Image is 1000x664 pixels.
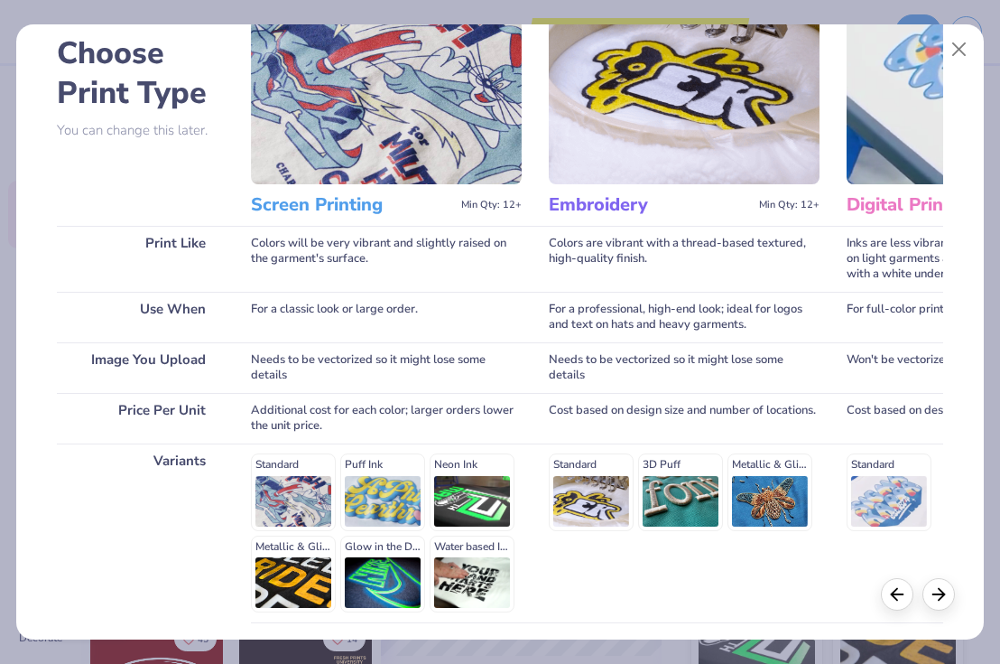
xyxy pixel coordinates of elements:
[57,342,224,393] div: Image You Upload
[549,393,819,444] div: Cost based on design size and number of locations.
[251,226,522,292] div: Colors will be very vibrant and slightly raised on the garment's surface.
[549,342,819,393] div: Needs to be vectorized so it might lose some details
[251,292,522,342] div: For a classic look or large order.
[251,342,522,393] div: Needs to be vectorized so it might lose some details
[549,226,819,292] div: Colors are vibrant with a thread-based textured, high-quality finish.
[251,393,522,444] div: Additional cost for each color; larger orders lower the unit price.
[57,226,224,292] div: Print Like
[57,393,224,444] div: Price Per Unit
[461,199,522,211] span: Min Qty: 12+
[57,292,224,342] div: Use When
[549,292,819,342] div: For a professional, high-end look; ideal for logos and text on hats and heavy garments.
[942,33,977,67] button: Close
[57,123,224,138] p: You can change this later.
[759,199,819,211] span: Min Qty: 12+
[251,193,454,217] h3: Screen Printing
[549,193,752,217] h3: Embroidery
[57,444,224,622] div: Variants
[57,33,224,113] h2: Choose Print Type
